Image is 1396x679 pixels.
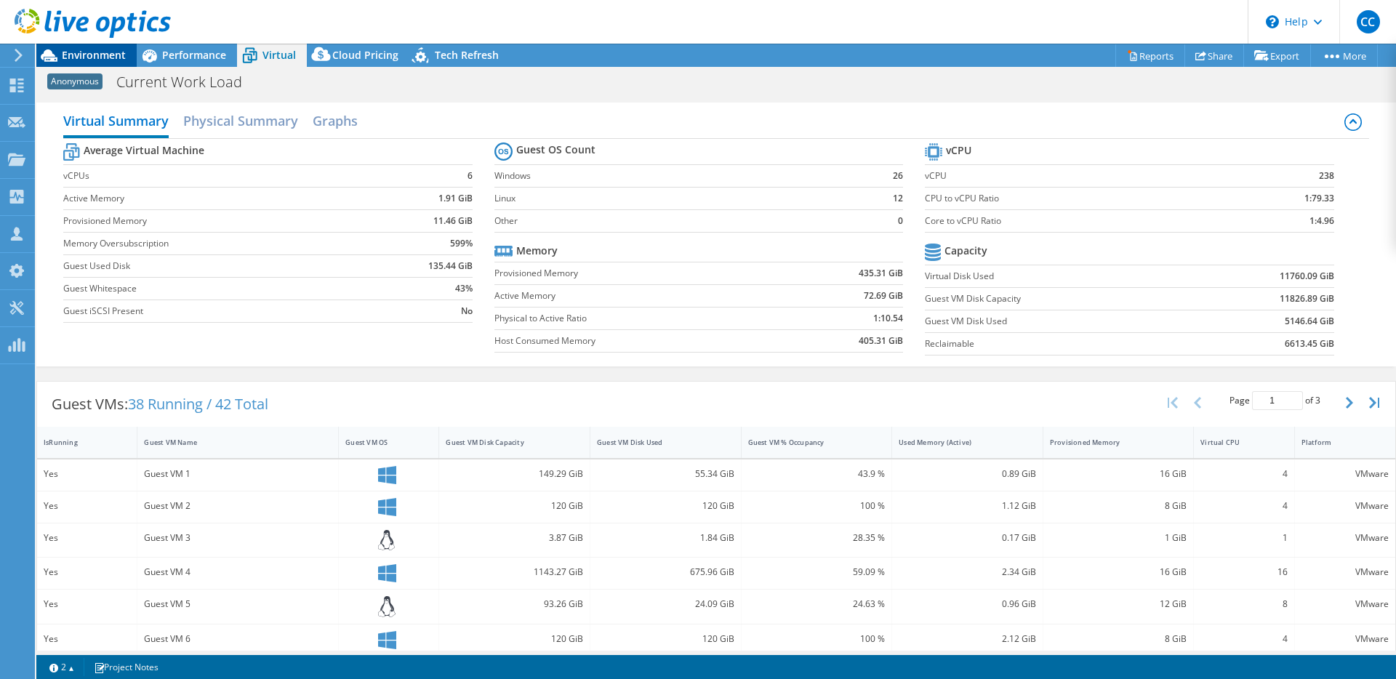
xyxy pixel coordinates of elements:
[446,564,583,580] div: 1143.27 GiB
[446,498,583,514] div: 120 GiB
[1301,564,1389,580] div: VMware
[893,191,903,206] b: 12
[494,289,785,303] label: Active Memory
[63,259,374,273] label: Guest Used Disk
[494,334,785,348] label: Host Consumed Memory
[1315,394,1320,406] span: 3
[864,289,903,303] b: 72.69 GiB
[1200,631,1287,647] div: 4
[110,74,265,90] h1: Current Work Load
[899,530,1036,546] div: 0.17 GiB
[748,596,886,612] div: 24.63 %
[516,142,595,157] b: Guest OS Count
[62,48,126,62] span: Environment
[446,466,583,482] div: 149.29 GiB
[1301,631,1389,647] div: VMware
[899,564,1036,580] div: 2.34 GiB
[494,266,785,281] label: Provisioned Memory
[63,214,374,228] label: Provisioned Memory
[748,438,868,447] div: Guest VM % Occupancy
[446,596,583,612] div: 93.26 GiB
[1319,169,1334,183] b: 238
[44,564,130,580] div: Yes
[748,564,886,580] div: 59.09 %
[1229,391,1320,410] span: Page of
[597,631,734,647] div: 120 GiB
[63,304,374,318] label: Guest iSCSI Present
[925,269,1192,284] label: Virtual Disk Used
[859,266,903,281] b: 435.31 GiB
[494,311,785,326] label: Physical to Active Ratio
[1301,438,1371,447] div: Platform
[450,236,473,251] b: 599%
[494,214,866,228] label: Other
[332,48,398,62] span: Cloud Pricing
[44,530,130,546] div: Yes
[925,169,1227,183] label: vCPU
[1050,596,1187,612] div: 12 GiB
[946,143,971,158] b: vCPU
[446,438,566,447] div: Guest VM Disk Capacity
[925,314,1192,329] label: Guest VM Disk Used
[455,281,473,296] b: 43%
[1050,438,1170,447] div: Provisioned Memory
[44,631,130,647] div: Yes
[63,236,374,251] label: Memory Oversubscription
[162,48,226,62] span: Performance
[37,382,283,427] div: Guest VMs:
[435,48,499,62] span: Tech Refresh
[748,498,886,514] div: 100 %
[893,169,903,183] b: 26
[1200,530,1287,546] div: 1
[144,564,332,580] div: Guest VM 4
[446,530,583,546] div: 3.87 GiB
[1200,564,1287,580] div: 16
[144,498,332,514] div: Guest VM 2
[144,631,332,647] div: Guest VM 6
[1280,269,1334,284] b: 11760.09 GiB
[1357,10,1380,33] span: CC
[597,530,734,546] div: 1.84 GiB
[1252,391,1303,410] input: jump to page
[313,106,358,135] h2: Graphs
[899,631,1036,647] div: 2.12 GiB
[1200,438,1269,447] div: Virtual CPU
[873,311,903,326] b: 1:10.54
[1050,466,1187,482] div: 16 GiB
[63,191,374,206] label: Active Memory
[44,498,130,514] div: Yes
[1310,44,1378,67] a: More
[84,658,169,676] a: Project Notes
[597,466,734,482] div: 55.34 GiB
[144,596,332,612] div: Guest VM 5
[144,466,332,482] div: Guest VM 1
[1301,466,1389,482] div: VMware
[748,530,886,546] div: 28.35 %
[1285,314,1334,329] b: 5146.64 GiB
[433,214,473,228] b: 11.46 GiB
[859,334,903,348] b: 405.31 GiB
[1200,466,1287,482] div: 4
[44,596,130,612] div: Yes
[748,631,886,647] div: 100 %
[128,394,268,414] span: 38 Running / 42 Total
[1050,530,1187,546] div: 1 GiB
[1301,498,1389,514] div: VMware
[1184,44,1244,67] a: Share
[597,564,734,580] div: 675.96 GiB
[44,438,113,447] div: IsRunning
[748,466,886,482] div: 43.9 %
[428,259,473,273] b: 135.44 GiB
[494,191,866,206] label: Linux
[446,631,583,647] div: 120 GiB
[63,106,169,138] h2: Virtual Summary
[925,191,1227,206] label: CPU to vCPU Ratio
[47,73,103,89] span: Anonymous
[597,438,717,447] div: Guest VM Disk Used
[461,304,473,318] b: No
[438,191,473,206] b: 1.91 GiB
[1285,337,1334,351] b: 6613.45 GiB
[44,466,130,482] div: Yes
[597,498,734,514] div: 120 GiB
[1050,564,1187,580] div: 16 GiB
